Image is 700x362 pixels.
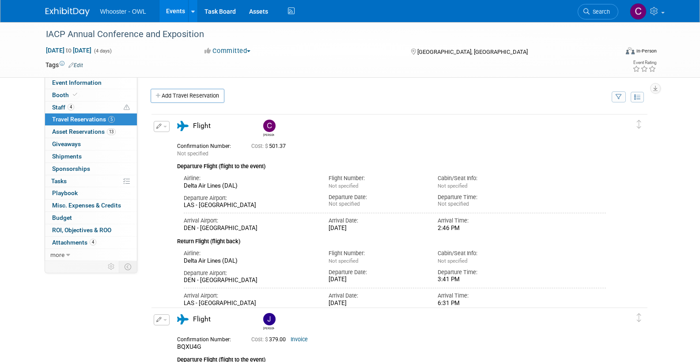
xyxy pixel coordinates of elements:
a: Staff4 [45,102,137,113]
a: ROI, Objectives & ROO [45,224,137,236]
span: Playbook [52,189,78,196]
a: more [45,249,137,261]
span: Shipments [52,153,82,160]
div: Return Flight (flight back) [177,232,606,246]
div: Arrival Airport: [184,292,316,300]
span: Booth [52,91,79,98]
a: Budget [45,212,137,224]
div: LAS - [GEOGRAPHIC_DATA] [184,202,316,209]
div: Departure Date: [329,193,424,201]
span: Travel Reservations [52,116,115,123]
a: Playbook [45,187,137,199]
span: 5 [108,116,115,123]
img: Format-Inperson.png [626,47,635,54]
img: ExhibitDay [45,8,90,16]
div: Clare Louise Southcombe [263,132,274,137]
span: 501.37 [251,143,289,149]
span: BQXU4G [177,343,201,350]
div: LAS - [GEOGRAPHIC_DATA] [184,300,316,307]
div: Flight Number: [329,174,424,182]
span: Tasks [51,177,67,185]
span: Flight [193,315,211,323]
span: Attachments [52,239,96,246]
span: Event Information [52,79,102,86]
button: Committed [201,46,254,56]
span: ROI, Objectives & ROO [52,226,111,234]
span: Search [590,8,610,15]
a: Sponsorships [45,163,137,175]
div: Cabin/Seat Info: [438,249,534,257]
div: IACP Annual Conference and Exposition [43,26,605,42]
span: Not specified [438,183,467,189]
td: Personalize Event Tab Strip [104,261,119,272]
div: Arrival Date: [329,292,424,300]
span: Giveaways [52,140,81,147]
span: 4 [68,104,74,110]
div: Airline: [184,174,316,182]
div: Departure Time: [438,268,534,276]
div: Departure Flight (flight to the event) [177,158,606,171]
a: Tasks [45,175,137,187]
div: Not specified [438,201,534,207]
span: Cost: $ [251,336,269,343]
span: to [64,47,73,54]
div: Cabin/Seat Info: [438,174,534,182]
div: Flight Number: [329,249,424,257]
div: [DATE] [329,276,424,283]
span: Asset Reservations [52,128,116,135]
a: Add Travel Reservation [151,89,224,103]
div: Not specified [329,201,424,207]
div: Airline: [184,249,316,257]
span: [DATE] [DATE] [45,46,92,54]
div: [DATE] [329,300,424,307]
div: John Holsinger [261,313,276,330]
div: Arrival Date: [329,217,424,225]
a: Event Information [45,77,137,89]
div: Confirmation Number: [177,140,238,150]
img: Clare Louise Southcombe [263,120,276,132]
span: Cost: $ [251,143,269,149]
span: 379.00 [251,336,289,343]
div: Departure Airport: [184,269,316,277]
img: John Holsinger [263,313,276,325]
div: Arrival Airport: [184,217,316,225]
div: 2:46 PM [438,225,534,232]
a: Booth [45,89,137,101]
span: Not specified [329,258,358,264]
div: Delta Air Lines (DAL) [184,257,316,265]
span: Flight [193,122,211,130]
a: Giveaways [45,138,137,150]
a: Search [578,4,618,19]
i: Filter by Traveler [616,94,622,100]
span: 13 [107,128,116,135]
div: John Holsinger [263,325,274,330]
span: Not specified [177,151,208,157]
span: Staff [52,104,74,111]
span: Not specified [329,183,358,189]
div: Confirmation Number: [177,334,238,343]
td: Toggle Event Tabs [119,261,137,272]
i: Click and drag to move item [637,313,641,322]
div: Departure Time: [438,193,534,201]
div: 3:41 PM [438,276,534,283]
span: 4 [90,239,96,245]
div: Event Format [566,46,657,59]
span: Budget [52,214,72,221]
a: Edit [68,62,83,68]
span: more [50,251,64,258]
img: Clare Louise Southcombe [630,3,647,20]
div: DEN - [GEOGRAPHIC_DATA] [184,277,316,284]
div: Departure Date: [329,268,424,276]
a: Attachments4 [45,237,137,249]
i: Flight [177,314,189,324]
span: Whooster - OWL [100,8,146,15]
div: Arrival Time: [438,292,534,300]
div: Clare Louise Southcombe [261,120,276,137]
a: Shipments [45,151,137,162]
span: Not specified [438,258,467,264]
a: Travel Reservations5 [45,113,137,125]
a: Asset Reservations13 [45,126,137,138]
span: Potential Scheduling Conflict -- at least one attendee is tagged in another overlapping event. [124,104,130,112]
a: Misc. Expenses & Credits [45,200,137,211]
a: Invoice [291,336,308,343]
